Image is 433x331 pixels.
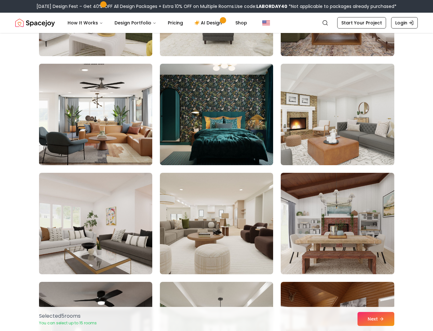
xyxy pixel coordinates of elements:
img: United States [262,19,270,27]
b: LABORDAY40 [256,3,287,10]
img: Room room-62 [160,64,273,165]
a: Start Your Project [337,17,386,29]
img: Spacejoy Logo [15,16,55,29]
img: Room room-61 [36,61,155,168]
p: Selected 5 room s [39,312,97,320]
img: Room room-63 [281,64,394,165]
div: [DATE] Design Fest – Get 40% OFF All Design Packages + Extra 10% OFF on Multiple Rooms. [36,3,397,10]
button: Design Portfolio [109,16,161,29]
img: Room room-64 [39,173,152,274]
a: Spacejoy [15,16,55,29]
a: Shop [230,16,252,29]
nav: Global [15,13,418,33]
img: Room room-65 [160,173,273,274]
p: You can select up to 15 rooms [39,321,97,326]
nav: Main [62,16,252,29]
a: AI Design [189,16,229,29]
img: Room room-66 [281,173,394,274]
button: How It Works [62,16,108,29]
button: Next [358,312,394,326]
a: Login [391,17,418,29]
a: Pricing [163,16,188,29]
span: Use code: [235,3,287,10]
span: *Not applicable to packages already purchased* [287,3,397,10]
